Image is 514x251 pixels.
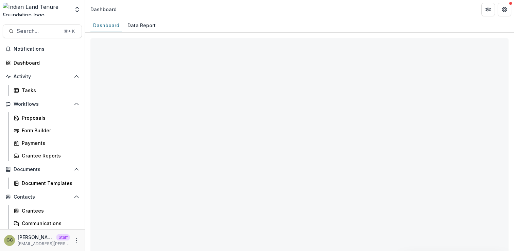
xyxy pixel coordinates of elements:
[72,3,82,16] button: Open entity switcher
[3,164,82,175] button: Open Documents
[56,234,70,240] p: Staff
[481,3,495,16] button: Partners
[14,74,71,80] span: Activity
[90,6,117,13] div: Dashboard
[90,19,122,32] a: Dashboard
[22,87,76,94] div: Tasks
[14,59,76,66] div: Dashboard
[125,19,158,32] a: Data Report
[11,205,82,216] a: Grantees
[22,139,76,147] div: Payments
[3,3,70,16] img: Indian Land Tenure Foundation logo
[14,167,71,172] span: Documents
[14,194,71,200] span: Contacts
[17,28,60,34] span: Search...
[125,20,158,30] div: Data Report
[498,3,511,16] button: Get Help
[18,241,70,247] p: [EMAIL_ADDRESS][PERSON_NAME][DOMAIN_NAME]
[22,152,76,159] div: Grantee Reports
[3,99,82,110] button: Open Workflows
[3,57,82,68] a: Dashboard
[3,71,82,82] button: Open Activity
[63,28,76,35] div: ⌘ + K
[22,207,76,214] div: Grantees
[6,238,13,242] div: Grace Chang
[11,112,82,123] a: Proposals
[11,85,82,96] a: Tasks
[11,178,82,189] a: Document Templates
[14,46,79,52] span: Notifications
[11,137,82,149] a: Payments
[22,127,76,134] div: Form Builder
[11,125,82,136] a: Form Builder
[18,234,54,241] p: [PERSON_NAME]
[14,101,71,107] span: Workflows
[72,236,81,245] button: More
[3,191,82,202] button: Open Contacts
[3,44,82,54] button: Notifications
[11,150,82,161] a: Grantee Reports
[22,220,76,227] div: Communications
[90,20,122,30] div: Dashboard
[3,24,82,38] button: Search...
[88,4,119,14] nav: breadcrumb
[11,218,82,229] a: Communications
[22,114,76,121] div: Proposals
[22,180,76,187] div: Document Templates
